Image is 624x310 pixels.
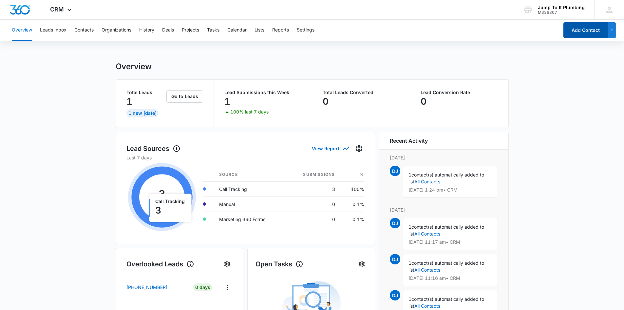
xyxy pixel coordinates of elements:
[408,224,484,237] span: contact(s) automatically added to list
[116,62,152,72] h1: Overview
[408,276,492,280] p: [DATE] 11:16 am • CRM
[126,96,132,107] p: 1
[421,96,426,107] p: 0
[166,90,203,103] button: Go to Leads
[74,20,94,41] button: Contacts
[354,143,364,154] button: Settings
[255,20,264,41] button: Lists
[340,212,364,227] td: 0.1%
[340,168,364,182] th: %
[214,181,286,196] td: Call Tracking
[12,20,32,41] button: Overview
[214,168,286,182] th: Source
[255,259,303,269] h1: Open Tasks
[126,284,167,291] p: [PHONE_NUMBER]
[340,181,364,196] td: 100%
[139,20,154,41] button: History
[408,240,492,244] p: [DATE] 11:17 am • CRM
[390,166,400,176] span: DJ
[286,181,340,196] td: 3
[182,20,199,41] button: Projects
[286,212,340,227] td: 0
[286,168,340,182] th: Submissions
[414,231,440,237] a: All Contacts
[414,303,440,309] a: All Contacts
[312,143,349,154] button: View Report
[356,259,367,269] button: Settings
[390,290,400,300] span: DJ
[207,20,219,41] button: Tasks
[126,144,180,154] h1: Lead Sources
[166,93,203,99] a: Go to Leads
[50,6,64,13] span: CRM
[126,259,194,269] h1: Overlooked Leads
[126,284,188,291] a: [PHONE_NUMBER]
[408,172,484,184] span: contact(s) automatically added to list
[297,20,314,41] button: Settings
[390,254,400,264] span: DJ
[272,20,289,41] button: Reports
[408,296,484,309] span: contact(s) automatically added to list
[408,188,492,192] p: [DATE] 1:24 pm • CRM
[222,282,233,292] button: Actions
[227,20,247,41] button: Calendar
[222,259,233,269] button: Settings
[408,296,411,302] span: 1
[421,90,498,95] p: Lead Conversion Rate
[390,218,400,228] span: DJ
[214,196,286,212] td: Manual
[340,196,364,212] td: 0.1%
[390,206,498,213] p: [DATE]
[126,154,364,161] p: Last 7 days
[286,196,340,212] td: 0
[538,5,585,10] div: account name
[102,20,131,41] button: Organizations
[414,179,440,184] a: All Contacts
[408,224,411,230] span: 1
[224,96,230,107] p: 1
[390,154,498,161] p: [DATE]
[40,20,66,41] button: Leads Inbox
[126,90,165,95] p: Total Leads
[538,10,585,15] div: account id
[414,267,440,273] a: All Contacts
[214,212,286,227] td: Marketing 360 Forms
[126,109,159,117] div: 1 New [DATE]
[162,20,174,41] button: Deals
[193,283,212,291] div: 0 Days
[323,96,329,107] p: 0
[224,90,301,95] p: Lead Submissions this Week
[408,260,411,266] span: 1
[390,137,428,145] h6: Recent Activity
[408,172,411,177] span: 1
[323,90,400,95] p: Total Leads Converted
[563,22,608,38] button: Add Contact
[230,110,269,114] p: 100% last 7 days
[408,260,484,273] span: contact(s) automatically added to list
